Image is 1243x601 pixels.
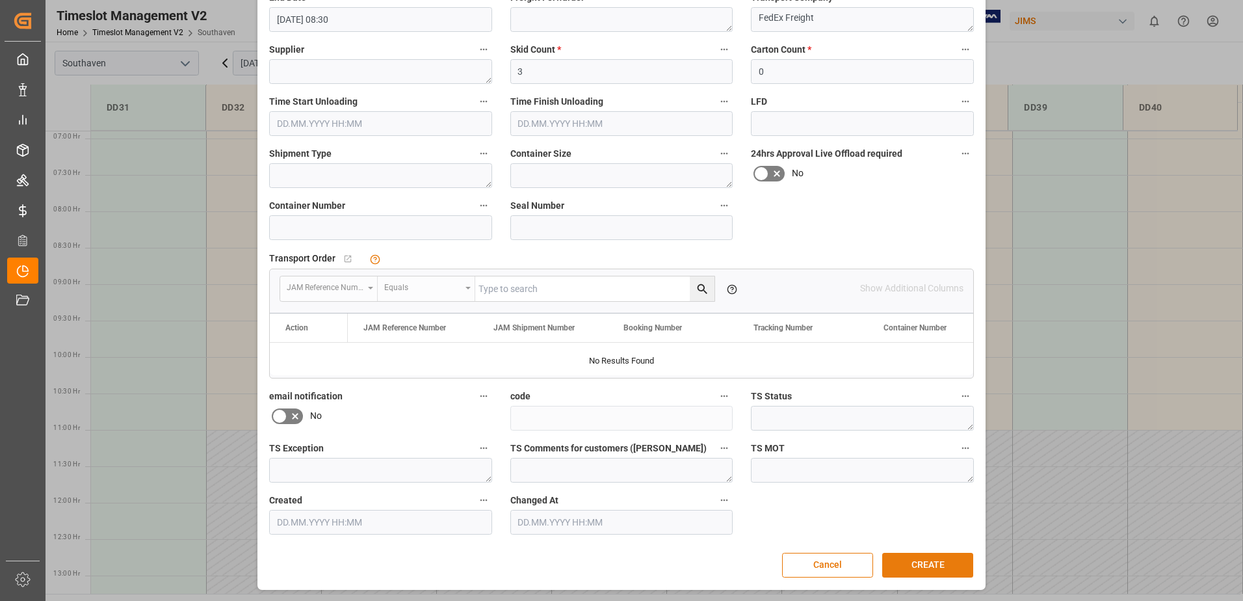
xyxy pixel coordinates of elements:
span: Transport Order [269,252,335,265]
button: Container Size [716,145,733,162]
button: Carton Count * [957,41,974,58]
span: Container Number [883,323,947,332]
button: Seal Number [716,197,733,214]
span: email notification [269,390,343,403]
span: Container Size [510,147,571,161]
span: Skid Count [510,43,561,57]
button: TS Comments for customers ([PERSON_NAME]) [716,440,733,457]
button: 24hrs Approval Live Offload required [957,145,974,162]
textarea: FedEx Freight [751,7,974,32]
button: search button [690,276,714,301]
button: open menu [378,276,475,301]
span: Time Finish Unloading [510,95,603,109]
button: Time Finish Unloading [716,93,733,110]
button: Created [475,492,492,509]
input: DD.MM.YYYY HH:MM [269,7,492,32]
span: Supplier [269,43,304,57]
button: TS Status [957,388,974,405]
span: code [510,390,530,403]
span: Container Number [269,199,345,213]
span: Carton Count [751,43,811,57]
button: open menu [280,276,378,301]
button: LFD [957,93,974,110]
span: TS Status [751,390,792,403]
input: DD.MM.YYYY HH:MM [510,111,733,136]
span: No [310,409,322,423]
span: TS MOT [751,442,785,455]
span: Changed At [510,494,558,507]
span: Booking Number [623,323,682,332]
span: JAM Shipment Number [493,323,575,332]
span: 24hrs Approval Live Offload required [751,147,902,161]
input: DD.MM.YYYY HH:MM [510,510,733,535]
input: Type to search [475,276,714,301]
button: Skid Count * [716,41,733,58]
button: code [716,388,733,405]
div: Equals [384,278,461,293]
input: DD.MM.YYYY HH:MM [269,510,492,535]
span: No [792,167,804,180]
div: JAM Reference Number [287,278,363,293]
span: Shipment Type [269,147,332,161]
span: JAM Reference Number [363,323,446,332]
button: Container Number [475,197,492,214]
button: Supplier [475,41,492,58]
input: DD.MM.YYYY HH:MM [269,111,492,136]
span: LFD [751,95,767,109]
button: Time Start Unloading [475,93,492,110]
button: TS MOT [957,440,974,457]
button: Shipment Type [475,145,492,162]
button: Cancel [782,553,873,578]
span: Time Start Unloading [269,95,358,109]
button: email notification [475,388,492,405]
span: Seal Number [510,199,564,213]
span: TS Exception [269,442,324,455]
button: TS Exception [475,440,492,457]
button: Changed At [716,492,733,509]
div: Action [285,323,308,332]
span: Created [269,494,302,507]
span: Tracking Number [753,323,813,332]
button: CREATE [882,553,973,578]
span: TS Comments for customers ([PERSON_NAME]) [510,442,707,455]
